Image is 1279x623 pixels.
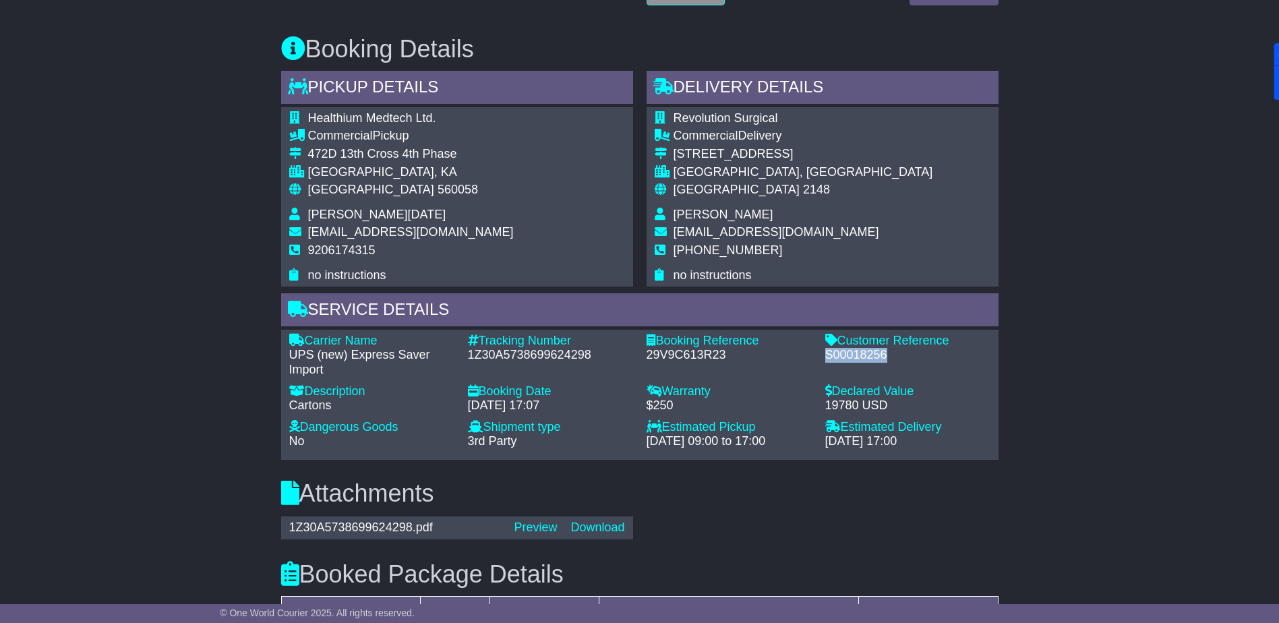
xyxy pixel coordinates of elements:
[647,348,812,363] div: 29V9C613R23
[281,293,999,330] div: Service Details
[468,348,633,363] div: 1Z30A5738699624298
[674,268,752,282] span: no instructions
[514,521,557,534] a: Preview
[468,434,517,448] span: 3rd Party
[674,129,738,142] span: Commercial
[674,225,879,239] span: [EMAIL_ADDRESS][DOMAIN_NAME]
[308,268,386,282] span: no instructions
[647,398,812,413] div: $250
[289,348,454,377] div: UPS (new) Express Saver Import
[468,384,633,399] div: Booking Date
[647,420,812,435] div: Estimated Pickup
[289,384,454,399] div: Description
[674,165,933,180] div: [GEOGRAPHIC_DATA], [GEOGRAPHIC_DATA]
[289,398,454,413] div: Cartons
[308,111,436,125] span: Healthium Medtech Ltd.
[308,183,434,196] span: [GEOGRAPHIC_DATA]
[289,434,305,448] span: No
[282,521,508,535] div: 1Z30A5738699624298.pdf
[647,334,812,349] div: Booking Reference
[289,334,454,349] div: Carrier Name
[825,384,990,399] div: Declared Value
[281,561,999,588] h3: Booked Package Details
[674,243,783,257] span: [PHONE_NUMBER]
[647,384,812,399] div: Warranty
[647,71,999,107] div: Delivery Details
[674,208,773,221] span: [PERSON_NAME]
[438,183,478,196] span: 560058
[825,434,990,449] div: [DATE] 17:00
[308,208,446,221] span: [PERSON_NAME][DATE]
[308,129,514,144] div: Pickup
[674,183,800,196] span: [GEOGRAPHIC_DATA]
[647,434,812,449] div: [DATE] 09:00 to 17:00
[674,111,778,125] span: Revolution Surgical
[825,420,990,435] div: Estimated Delivery
[674,147,933,162] div: [STREET_ADDRESS]
[289,420,454,435] div: Dangerous Goods
[825,398,990,413] div: 19780 USD
[674,129,933,144] div: Delivery
[468,398,633,413] div: [DATE] 17:07
[468,420,633,435] div: Shipment type
[308,129,373,142] span: Commercial
[570,521,624,534] a: Download
[803,183,830,196] span: 2148
[308,243,376,257] span: 9206174315
[308,165,514,180] div: [GEOGRAPHIC_DATA], KA
[281,480,999,507] h3: Attachments
[281,36,999,63] h3: Booking Details
[281,71,633,107] div: Pickup Details
[308,147,514,162] div: 472D 13th Cross 4th Phase
[308,225,514,239] span: [EMAIL_ADDRESS][DOMAIN_NAME]
[825,334,990,349] div: Customer Reference
[220,607,415,618] span: © One World Courier 2025. All rights reserved.
[825,348,990,363] div: S00018256
[468,334,633,349] div: Tracking Number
